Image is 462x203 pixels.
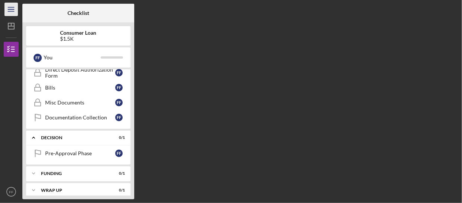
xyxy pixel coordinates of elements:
[45,100,115,106] div: Misc Documents
[111,135,125,140] div: 0 / 1
[30,95,127,110] a: Misc DocumentsFF
[45,67,115,79] div: Direct Deposit Authorization Form
[30,110,127,125] a: Documentation CollectionFF
[45,85,115,91] div: Bills
[115,114,123,121] div: F F
[115,150,123,157] div: F F
[30,80,127,95] a: BillsFF
[30,146,127,161] a: Pre-Approval PhaseFF
[41,135,106,140] div: Decision
[115,69,123,76] div: F F
[67,10,89,16] b: Checklist
[30,65,127,80] a: Direct Deposit Authorization FormFF
[34,54,42,62] div: F F
[60,36,97,42] div: $1.5K
[4,184,19,199] button: FF
[60,30,97,36] b: Consumer Loan
[45,150,115,156] div: Pre-Approval Phase
[115,84,123,91] div: F F
[44,51,101,64] div: You
[111,171,125,176] div: 0 / 1
[9,190,13,194] text: FF
[41,171,106,176] div: Funding
[115,99,123,106] div: F F
[45,115,115,121] div: Documentation Collection
[111,188,125,193] div: 0 / 1
[41,188,106,193] div: Wrap up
